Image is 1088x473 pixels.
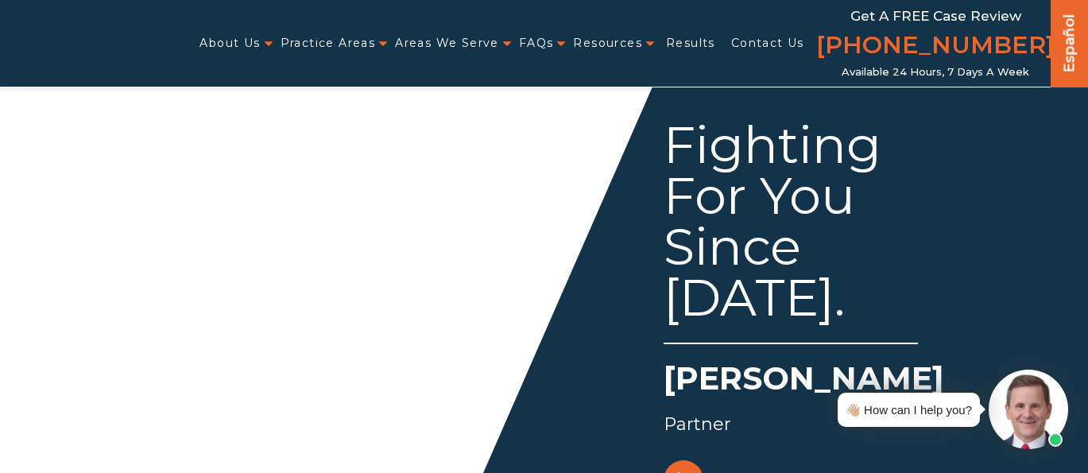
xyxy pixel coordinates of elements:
[395,27,499,60] a: Areas We Serve
[664,409,1021,440] div: Partner
[199,27,260,60] a: About Us
[519,27,554,60] a: FAQs
[850,8,1021,24] span: Get a FREE Case Review
[664,119,918,344] div: Fighting For You Since [DATE].
[573,27,642,60] a: Resources
[281,27,376,60] a: Practice Areas
[846,399,972,421] div: 👋🏼 How can I help you?
[731,27,804,60] a: Contact Us
[666,27,715,60] a: Results
[842,66,1029,79] span: Available 24 Hours, 7 Days a Week
[816,28,1055,66] a: [PHONE_NUMBER]
[989,370,1068,449] img: Intaker widget Avatar
[664,356,1021,409] h1: [PERSON_NAME]
[10,29,188,56] img: Auger & Auger Accident and Injury Lawyers Logo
